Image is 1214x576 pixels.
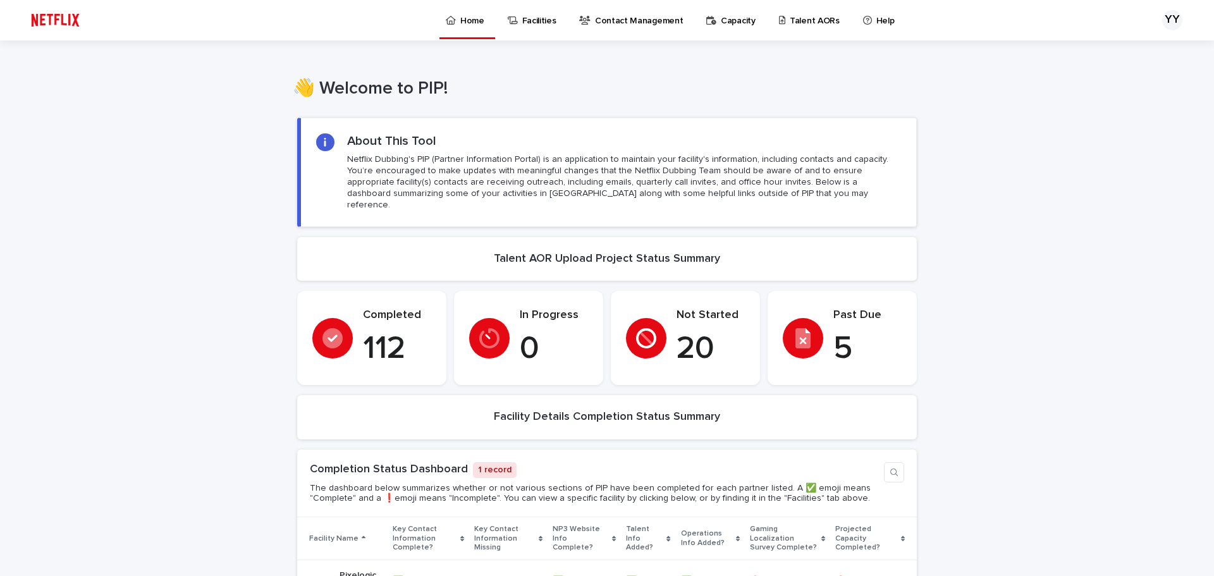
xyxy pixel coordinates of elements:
[494,410,720,424] h2: Facility Details Completion Status Summary
[347,154,901,211] p: Netflix Dubbing's PIP (Partner Information Portal) is an application to maintain your facility's ...
[626,522,663,555] p: Talent Info Added?
[293,78,912,100] h1: 👋 Welcome to PIP!
[520,309,588,322] p: In Progress
[310,483,879,505] p: The dashboard below summarizes whether or not various sections of PIP have been completed for eac...
[677,309,745,322] p: Not Started
[833,330,902,368] p: 5
[310,463,468,475] a: Completion Status Dashboard
[553,522,609,555] p: NP3 Website Info Complete?
[494,252,720,266] h2: Talent AOR Upload Project Status Summary
[750,522,818,555] p: Gaming Localization Survey Complete?
[520,330,588,368] p: 0
[363,330,431,368] p: 112
[677,330,745,368] p: 20
[309,532,359,546] p: Facility Name
[363,309,431,322] p: Completed
[393,522,457,555] p: Key Contact Information Complete?
[1162,10,1182,30] div: YY
[833,309,902,322] p: Past Due
[25,8,85,33] img: ifQbXi3ZQGMSEF7WDB7W
[835,522,897,555] p: Projected Capacity Completed?
[474,522,536,555] p: Key Contact Information Missing
[473,462,517,478] p: 1 record
[347,133,436,149] h2: About This Tool
[681,527,733,550] p: Operations Info Added?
